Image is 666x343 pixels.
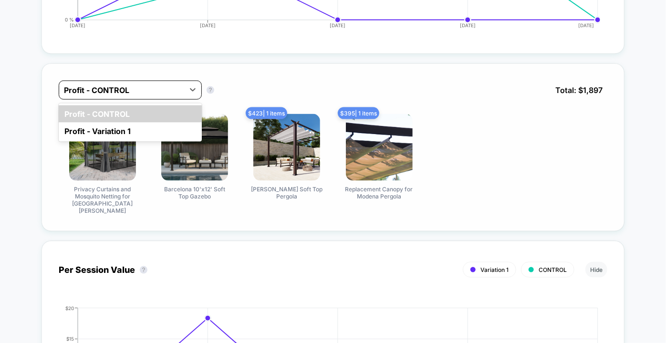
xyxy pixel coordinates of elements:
[551,81,607,100] span: Total: $ 1,897
[246,107,287,119] span: $ 423 | 1 items
[159,186,230,200] span: Barcelona 10'x12' Soft Top Gazebo
[70,22,85,28] tspan: [DATE]
[161,114,228,181] img: Barcelona 10'x12' Soft Top Gazebo
[343,186,415,200] span: Replacement Canopy for Modena Pergola
[338,107,379,119] span: $ 395 | 1 items
[579,22,594,28] tspan: [DATE]
[140,266,147,274] button: ?
[480,266,509,273] span: Variation 1
[65,17,74,22] tspan: 0 %
[67,186,138,214] span: Privacy Curtains and Mosquito Netting for [GEOGRAPHIC_DATA][PERSON_NAME]
[59,105,202,123] div: Profit - CONTROL
[539,266,567,273] span: CONTROL
[346,114,413,181] img: Replacement Canopy for Modena Pergola
[200,22,216,28] tspan: [DATE]
[253,114,320,181] img: Florence Soft Top Pergola
[251,186,323,200] span: [PERSON_NAME] Soft Top Pergola
[460,22,476,28] tspan: [DATE]
[585,262,607,278] button: Hide
[69,114,136,181] img: Privacy Curtains and Mosquito Netting for Santa Monica Gazebo
[330,22,345,28] tspan: [DATE]
[66,336,74,342] tspan: $15
[65,305,74,311] tspan: $20
[207,86,214,94] button: ?
[59,123,202,140] div: Profit - Variation 1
